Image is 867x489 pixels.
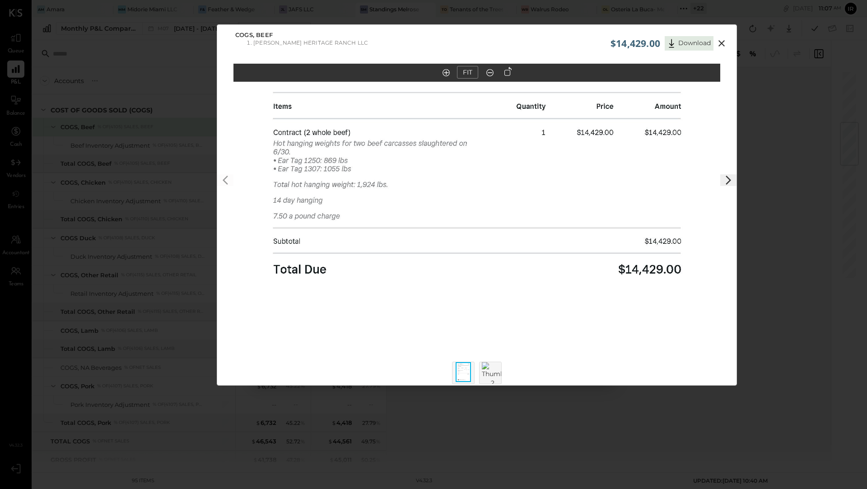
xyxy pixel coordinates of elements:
li: [PERSON_NAME] Heritage Ranch LLC [253,39,368,46]
img: Thumbnail 1 [456,362,471,382]
span: COGS, Beef [235,31,273,40]
img: Thumbnail 2 [482,362,503,387]
span: $14,429.00 [611,37,660,50]
button: FIT [457,66,478,79]
button: Download [665,36,713,51]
